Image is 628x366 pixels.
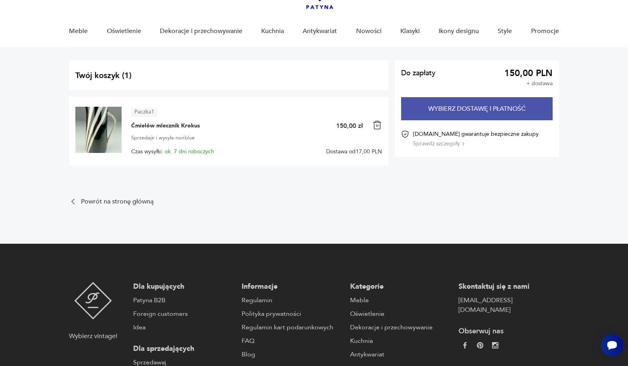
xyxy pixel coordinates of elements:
a: Oświetlenie [350,309,451,319]
button: Wybierz dostawę i płatność [401,97,553,120]
a: Nowości [356,16,382,47]
a: Meble [350,296,451,305]
a: Polityka prywatności [242,309,342,319]
a: Foreign customers [133,309,234,319]
p: Dla kupujących [133,282,234,292]
span: ok. 7 dni roboczych [165,148,214,155]
span: Dostawa od 17,00 PLN [326,149,382,155]
img: c2fd9cf7f39615d9d6839a72ae8e59e5.webp [492,342,498,348]
p: Wybierz vintage! [69,331,117,341]
a: [EMAIL_ADDRESS][DOMAIN_NAME] [459,296,559,315]
a: Blog [242,350,342,359]
div: [DOMAIN_NAME] gwarantuje bezpieczne zakupy [413,130,539,147]
a: Meble [69,16,88,47]
a: Kuchnia [261,16,284,47]
a: Dekoracje i przechowywanie [160,16,242,47]
p: Obserwuj nas [459,327,559,336]
a: Style [498,16,512,47]
img: da9060093f698e4c3cedc1453eec5031.webp [462,342,468,348]
a: Kuchnia [350,336,451,346]
img: Ćmielów mlecznik Krokus [75,107,122,153]
a: Powrót na stronę główną [69,198,154,206]
span: Czas wysyłki: [131,149,214,155]
img: Ikona strzałki w prawo [462,142,465,146]
p: Skontaktuj się z nami [459,282,559,292]
img: 37d27d81a828e637adc9f9cb2e3d3a8a.webp [477,342,483,348]
button: Sprawdź szczegóły [413,140,465,147]
p: Powrót na stronę główną [81,199,154,204]
a: Dekoracje i przechowywanie [350,323,451,332]
span: 150,00 PLN [504,70,553,76]
a: Regulamin kart podarunkowych [242,323,342,332]
img: Patyna - sklep z meblami i dekoracjami vintage [74,282,112,319]
a: Antykwariat [350,350,451,359]
span: Ćmielów mlecznik Krokus [131,122,200,130]
a: Antykwariat [303,16,337,47]
a: Patyna B2B [133,296,234,305]
article: Paczka 1 [131,108,157,117]
a: Idea [133,323,234,332]
span: Do zapłaty [401,70,435,76]
a: Oświetlenie [107,16,141,47]
img: Ikona certyfikatu [401,130,409,138]
p: Dla sprzedających [133,344,234,354]
a: Klasyki [400,16,420,47]
p: + dostawa [526,80,553,87]
a: Ikony designu [439,16,479,47]
p: Kategorie [350,282,451,292]
a: FAQ [242,336,342,346]
img: Ikona kosza [372,120,382,130]
p: 150,00 zł [336,121,363,130]
h2: Twój koszyk ( 1 ) [75,70,382,81]
iframe: Smartsupp widget button [601,334,623,356]
a: Regulamin [242,296,342,305]
p: Informacje [242,282,342,292]
a: Promocje [531,16,559,47]
span: Sprzedaje i wysyła: noirblue [131,133,195,142]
